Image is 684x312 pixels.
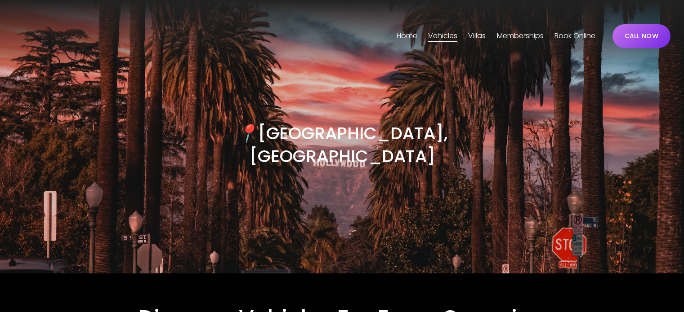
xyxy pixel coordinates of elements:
[497,29,544,43] a: Memberships
[554,29,595,43] a: Book Online
[468,30,486,43] span: Villas
[428,29,457,43] a: folder dropdown
[468,29,486,43] a: folder dropdown
[428,30,457,43] span: Vehicles
[13,13,85,58] img: Luxury Car &amp; Home Rentals For Every Occasion
[612,24,671,48] a: CALL NOW
[397,29,417,43] a: Home
[178,122,506,167] h3: [GEOGRAPHIC_DATA], [GEOGRAPHIC_DATA]
[237,121,258,145] em: 📍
